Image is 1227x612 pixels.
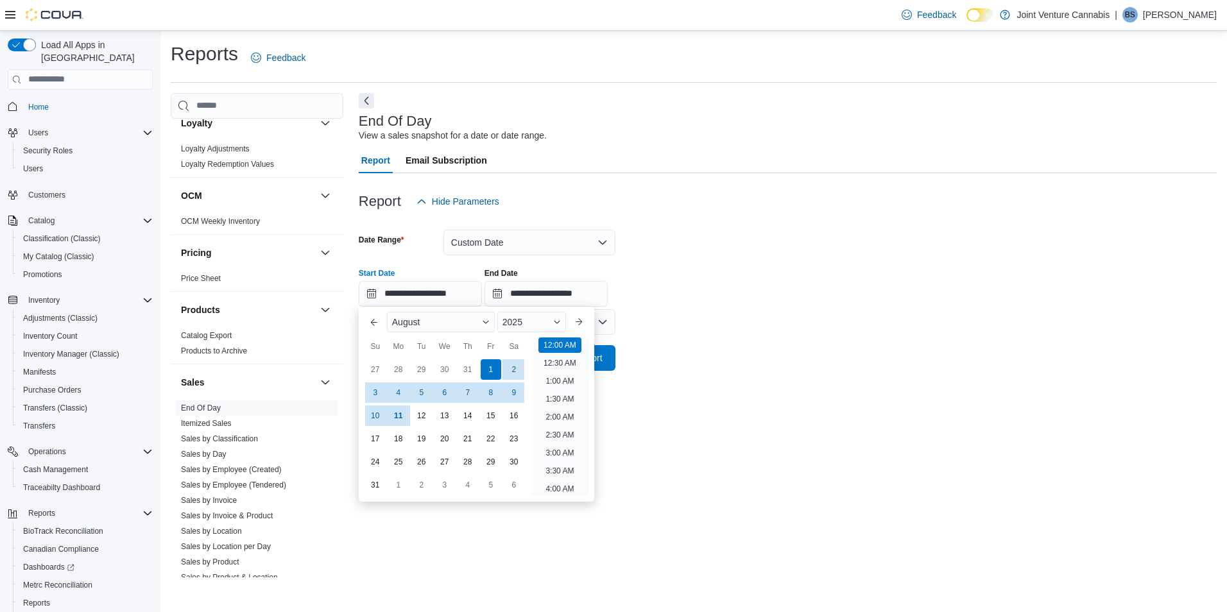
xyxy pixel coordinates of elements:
button: Custom Date [443,230,615,255]
span: Catalog [28,216,55,226]
div: Th [458,336,478,357]
div: day-6 [434,382,455,403]
span: Loyalty Adjustments [181,144,250,154]
a: Loyalty Adjustments [181,144,250,153]
div: day-30 [504,452,524,472]
span: Manifests [18,364,153,380]
button: Inventory [23,293,65,308]
a: Sales by Product & Location [181,573,278,582]
h3: Products [181,303,220,316]
span: Home [23,99,153,115]
div: day-4 [458,475,478,495]
label: Start Date [359,268,395,278]
button: Metrc Reconciliation [13,576,158,594]
a: Sales by Invoice & Product [181,511,273,520]
a: Inventory Count [18,328,83,344]
div: Fr [481,336,501,357]
span: Security Roles [23,146,73,156]
button: Reports [13,594,158,612]
a: Dashboards [18,559,80,575]
div: Becki Sells [1122,7,1138,22]
span: Reports [18,595,153,611]
a: Catalog Export [181,331,232,340]
div: day-12 [411,405,432,426]
li: 1:00 AM [540,373,579,389]
span: Itemized Sales [181,418,232,429]
span: Sales by Employee (Tendered) [181,480,286,490]
button: Transfers (Classic) [13,399,158,417]
a: Home [23,99,54,115]
span: My Catalog (Classic) [18,249,153,264]
div: day-1 [481,359,501,380]
li: 3:30 AM [540,463,579,479]
span: Customers [28,190,65,200]
div: day-30 [434,359,455,380]
h3: Sales [181,376,205,389]
li: 12:30 AM [538,355,581,371]
span: Users [23,125,153,140]
span: Transfers [18,418,153,434]
a: OCM Weekly Inventory [181,217,260,226]
a: Sales by Invoice [181,496,237,505]
div: Mo [388,336,409,357]
button: Reports [23,506,60,521]
span: Sales by Invoice [181,495,237,506]
div: We [434,336,455,357]
span: Report [361,148,390,173]
button: Users [13,160,158,178]
span: Purchase Orders [23,385,82,395]
div: day-4 [388,382,409,403]
button: Inventory Count [13,327,158,345]
span: August [392,317,420,327]
a: End Of Day [181,404,221,412]
span: Metrc Reconciliation [23,580,92,590]
span: Dashboards [18,559,153,575]
a: Sales by Day [181,450,227,459]
button: Cash Management [13,461,158,479]
button: Inventory Manager (Classic) [13,345,158,363]
button: BioTrack Reconciliation [13,522,158,540]
button: Products [181,303,315,316]
div: day-14 [458,405,478,426]
div: day-9 [504,382,524,403]
h3: Loyalty [181,117,212,130]
button: Inventory [3,291,158,309]
span: Reports [23,598,50,608]
div: day-28 [388,359,409,380]
span: Classification (Classic) [18,231,153,246]
button: Loyalty [181,117,315,130]
a: Transfers (Classic) [18,400,92,416]
div: Tu [411,336,432,357]
div: day-22 [481,429,501,449]
button: Catalog [3,212,158,230]
button: Pricing [181,246,315,259]
li: 2:30 AM [540,427,579,443]
div: day-3 [365,382,386,403]
a: Dashboards [13,558,158,576]
h3: End Of Day [359,114,432,129]
button: Home [3,98,158,116]
button: Hide Parameters [411,189,504,214]
div: day-11 [388,405,409,426]
span: Reports [28,508,55,518]
span: Price Sheet [181,273,221,284]
div: day-20 [434,429,455,449]
span: Cash Management [23,464,88,475]
a: Adjustments (Classic) [18,310,103,326]
div: day-23 [504,429,524,449]
button: Catalog [23,213,60,228]
div: Products [171,328,343,364]
span: Loyalty Redemption Values [181,159,274,169]
span: Sales by Classification [181,434,258,444]
button: Operations [23,444,71,459]
a: Loyalty Redemption Values [181,160,274,169]
button: Canadian Compliance [13,540,158,558]
button: Customers [3,185,158,204]
a: Users [18,161,48,176]
div: Button. Open the month selector. August is currently selected. [387,312,495,332]
span: Sales by Product [181,557,239,567]
span: Sales by Employee (Created) [181,464,282,475]
button: Previous Month [364,312,384,332]
span: Dashboards [23,562,74,572]
a: Sales by Location [181,527,242,536]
